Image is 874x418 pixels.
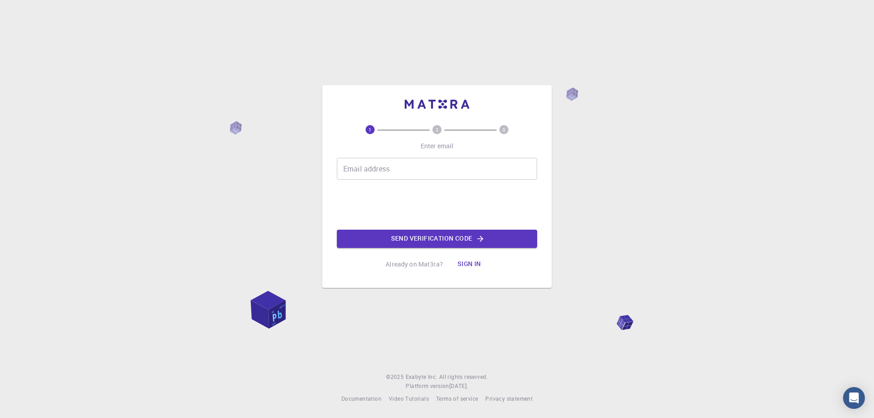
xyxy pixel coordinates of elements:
span: All rights reserved. [439,373,488,382]
span: Terms of service [436,395,478,402]
span: Privacy statement [485,395,533,402]
span: Video Tutorials [389,395,429,402]
p: Already on Mat3ra? [386,260,443,269]
button: Sign in [450,255,488,273]
a: [DATE]. [449,382,468,391]
span: Platform version [406,382,449,391]
iframe: reCAPTCHA [368,187,506,222]
button: Send verification code [337,230,537,248]
span: Exabyte Inc. [406,373,437,380]
p: Enter email [421,141,454,151]
text: 3 [503,126,505,133]
a: Documentation [341,394,381,403]
a: Exabyte Inc. [406,373,437,382]
a: Privacy statement [485,394,533,403]
span: Documentation [341,395,381,402]
div: Open Intercom Messenger [843,387,865,409]
a: Terms of service [436,394,478,403]
text: 2 [436,126,438,133]
span: © 2025 [386,373,405,382]
a: Video Tutorials [389,394,429,403]
text: 1 [369,126,371,133]
span: [DATE] . [449,382,468,389]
